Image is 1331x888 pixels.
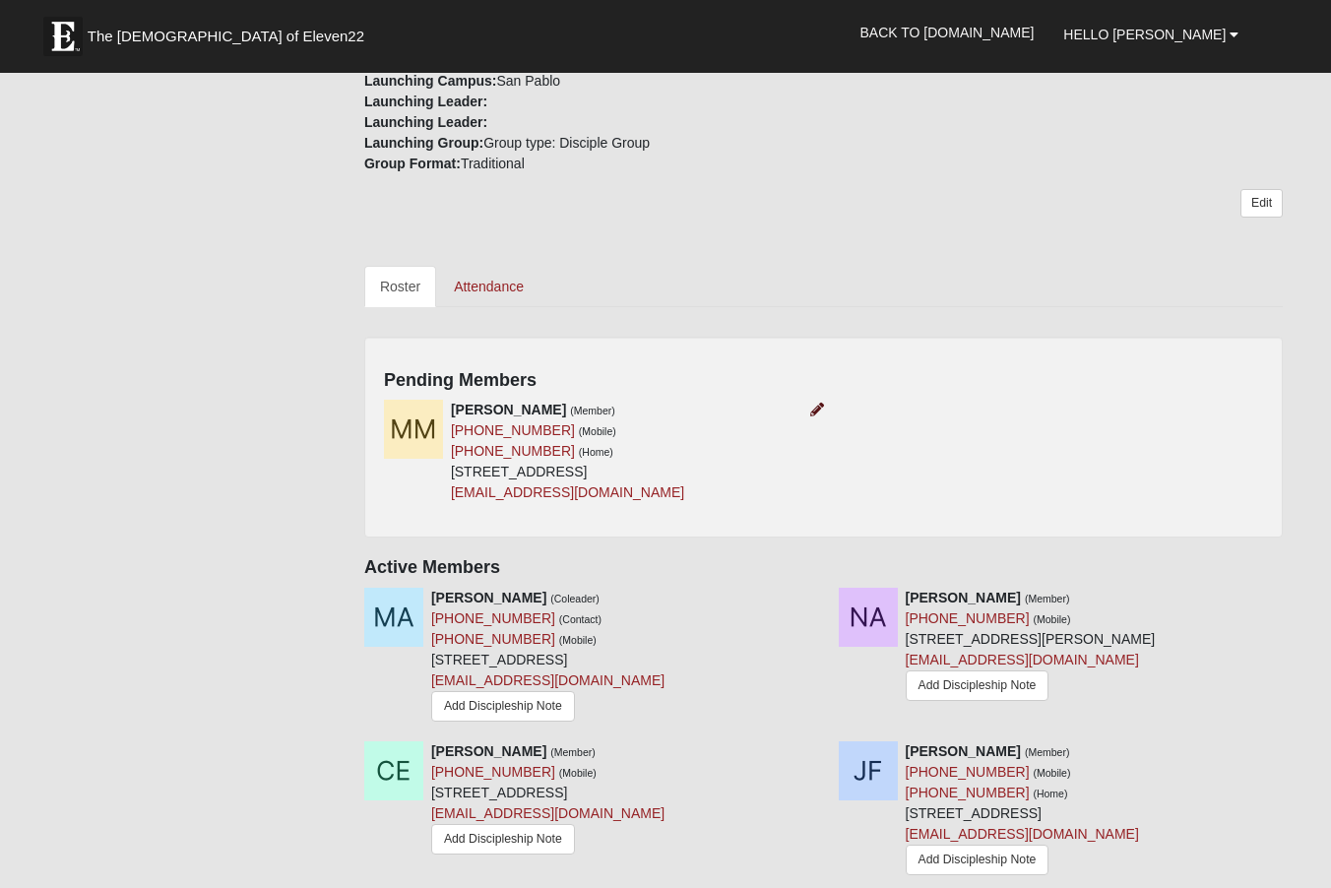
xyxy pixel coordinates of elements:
[1025,746,1070,758] small: (Member)
[906,785,1030,800] a: [PHONE_NUMBER]
[559,613,602,625] small: (Contact)
[364,557,1283,579] h4: Active Members
[364,266,436,307] a: Roster
[1247,854,1283,882] a: Block Configuration (Alt-B)
[451,484,684,500] a: [EMAIL_ADDRESS][DOMAIN_NAME]
[43,17,83,56] img: Eleven22 logo
[1025,593,1070,604] small: (Member)
[431,741,665,859] div: [STREET_ADDRESS]
[906,652,1139,667] a: [EMAIL_ADDRESS][DOMAIN_NAME]
[1048,10,1253,59] a: Hello [PERSON_NAME]
[451,402,566,417] strong: [PERSON_NAME]
[431,590,546,605] strong: [PERSON_NAME]
[431,588,665,727] div: [STREET_ADDRESS]
[451,400,684,503] div: [STREET_ADDRESS]
[906,845,1049,875] a: Add Discipleship Note
[364,73,497,89] strong: Launching Campus:
[88,27,364,46] span: The [DEMOGRAPHIC_DATA] of Eleven22
[906,743,1021,759] strong: [PERSON_NAME]
[431,672,665,688] a: [EMAIL_ADDRESS][DOMAIN_NAME]
[435,861,446,882] a: Web cache enabled
[431,824,575,855] a: Add Discipleship Note
[431,631,555,647] a: [PHONE_NUMBER]
[431,764,555,780] a: [PHONE_NUMBER]
[906,590,1021,605] strong: [PERSON_NAME]
[364,156,461,171] strong: Group Format:
[1283,854,1318,882] a: Page Properties (Alt+P)
[579,425,616,437] small: (Mobile)
[579,446,613,458] small: (Home)
[1240,189,1283,218] a: Edit
[451,422,575,438] a: [PHONE_NUMBER]
[431,805,665,821] a: [EMAIL_ADDRESS][DOMAIN_NAME]
[33,7,427,56] a: The [DEMOGRAPHIC_DATA] of Eleven22
[559,634,597,646] small: (Mobile)
[906,610,1030,626] a: [PHONE_NUMBER]
[364,114,487,130] strong: Launching Leader:
[160,864,290,882] span: ViewState Size: 58 KB
[906,826,1139,842] a: [EMAIL_ADDRESS][DOMAIN_NAME]
[305,864,420,882] span: HTML Size: 155 KB
[431,610,555,626] a: [PHONE_NUMBER]
[906,741,1139,880] div: [STREET_ADDRESS]
[1033,788,1067,799] small: (Home)
[550,746,596,758] small: (Member)
[438,266,539,307] a: Attendance
[559,767,597,779] small: (Mobile)
[1033,613,1070,625] small: (Mobile)
[570,405,615,416] small: (Member)
[19,866,140,880] a: Page Load Time: 0.55s
[1063,27,1226,42] span: Hello [PERSON_NAME]
[384,370,1263,392] h4: Pending Members
[431,743,546,759] strong: [PERSON_NAME]
[364,94,487,109] strong: Launching Leader:
[451,443,575,459] a: [PHONE_NUMBER]
[906,588,1156,706] div: [STREET_ADDRESS][PERSON_NAME]
[550,593,600,604] small: (Coleader)
[906,670,1049,701] a: Add Discipleship Note
[431,691,575,722] a: Add Discipleship Note
[1033,767,1070,779] small: (Mobile)
[906,764,1030,780] a: [PHONE_NUMBER]
[846,8,1049,57] a: Back to [DOMAIN_NAME]
[364,135,483,151] strong: Launching Group:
